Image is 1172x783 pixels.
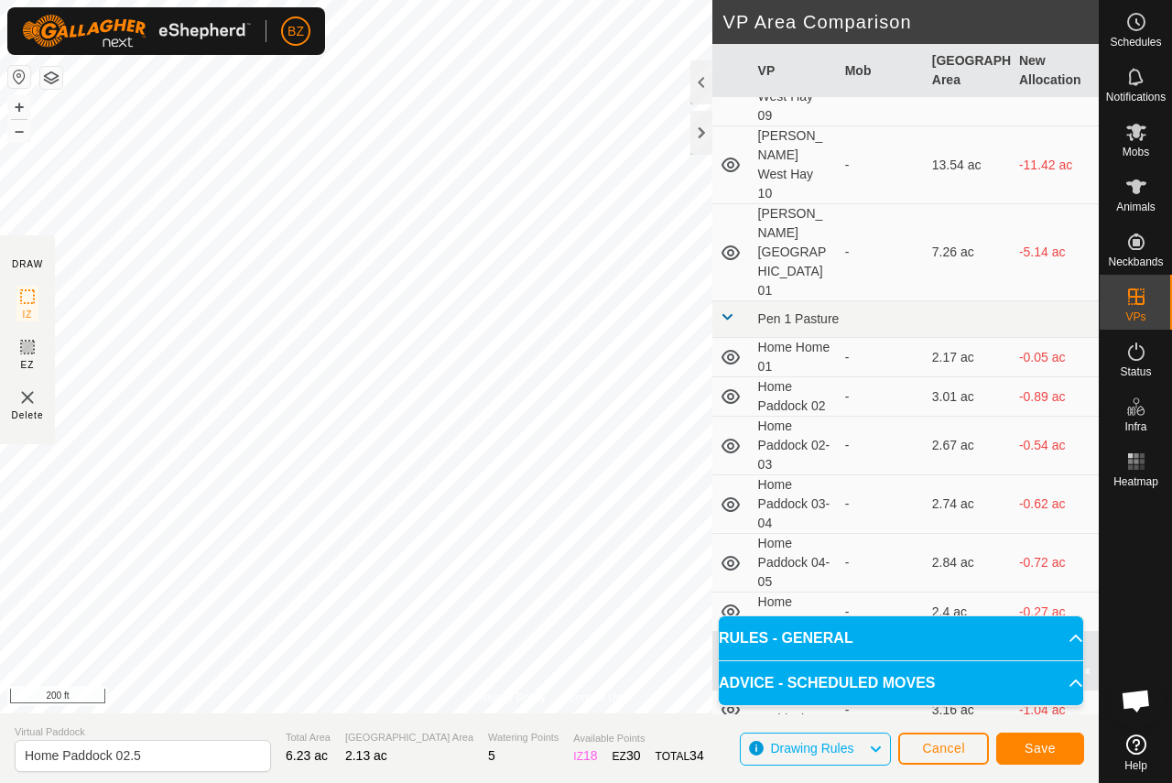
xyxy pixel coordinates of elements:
[845,553,917,572] div: -
[751,534,838,593] td: Home Paddock 04-05
[922,741,965,756] span: Cancel
[573,731,703,746] span: Available Points
[1100,727,1172,778] a: Help
[925,377,1012,417] td: 3.01 ac
[626,748,641,763] span: 30
[1106,92,1166,103] span: Notifications
[1125,311,1145,322] span: VPs
[845,701,917,720] div: -
[689,748,704,763] span: 34
[845,243,917,262] div: -
[22,15,251,48] img: Gallagher Logo
[16,386,38,408] img: VP
[488,748,495,763] span: 5
[1110,37,1161,48] span: Schedules
[1012,534,1099,593] td: -0.72 ac
[925,338,1012,377] td: 2.17 ac
[1012,44,1099,98] th: New Allocation
[1108,256,1163,267] span: Neckbands
[723,11,1099,33] h2: VP Area Comparison
[1124,760,1147,771] span: Help
[8,120,30,142] button: –
[656,746,704,766] div: TOTAL
[770,741,853,756] span: Drawing Rules
[345,748,387,763] span: 2.13 ac
[583,748,598,763] span: 18
[613,746,641,766] div: EZ
[1012,691,1099,730] td: -1.04 ac
[1012,475,1099,534] td: -0.62 ac
[751,691,838,730] td: Home Paddock 06
[8,96,30,118] button: +
[845,387,917,407] div: -
[751,126,838,204] td: [PERSON_NAME] West Hay 10
[845,603,917,622] div: -
[1012,204,1099,301] td: -5.14 ac
[12,408,44,422] span: Delete
[15,724,271,740] span: Virtual Paddock
[288,22,304,41] span: BZ
[898,733,989,765] button: Cancel
[719,627,853,649] span: RULES - GENERAL
[751,204,838,301] td: [PERSON_NAME][GEOGRAPHIC_DATA] 01
[1012,126,1099,204] td: -11.42 ac
[1109,673,1164,728] div: Open chat
[719,672,935,694] span: ADVICE - SCHEDULED MOVES
[1123,147,1149,158] span: Mobs
[925,417,1012,475] td: 2.67 ac
[1012,338,1099,377] td: -0.05 ac
[1012,593,1099,632] td: -0.27 ac
[286,748,328,763] span: 6.23 ac
[286,730,331,745] span: Total Area
[751,377,838,417] td: Home Paddock 02
[751,593,838,632] td: Home Paddock 05
[488,730,559,745] span: Watering Points
[925,691,1012,730] td: 3.16 ac
[758,311,840,326] span: Pen 1 Pasture
[925,204,1012,301] td: 7.26 ac
[925,534,1012,593] td: 2.84 ac
[751,475,838,534] td: Home Paddock 03-04
[1113,476,1158,487] span: Heatmap
[477,690,546,706] a: Privacy Policy
[925,593,1012,632] td: 2.4 ac
[573,746,597,766] div: IZ
[1012,377,1099,417] td: -0.89 ac
[925,475,1012,534] td: 2.74 ac
[925,44,1012,98] th: [GEOGRAPHIC_DATA] Area
[719,661,1083,705] p-accordion-header: ADVICE - SCHEDULED MOVES
[838,44,925,98] th: Mob
[1120,366,1151,377] span: Status
[751,44,838,98] th: VP
[845,156,917,175] div: -
[1025,741,1056,756] span: Save
[21,358,35,372] span: EZ
[751,417,838,475] td: Home Paddock 02-03
[1124,421,1146,432] span: Infra
[845,436,917,455] div: -
[1012,417,1099,475] td: -0.54 ac
[751,338,838,377] td: Home Home 01
[845,348,917,367] div: -
[719,616,1083,660] p-accordion-header: RULES - GENERAL
[40,67,62,89] button: Map Layers
[23,308,33,321] span: IZ
[845,495,917,514] div: -
[8,66,30,88] button: Reset Map
[568,690,622,706] a: Contact Us
[1116,201,1156,212] span: Animals
[345,730,473,745] span: [GEOGRAPHIC_DATA] Area
[925,126,1012,204] td: 13.54 ac
[12,257,43,271] div: DRAW
[996,733,1084,765] button: Save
